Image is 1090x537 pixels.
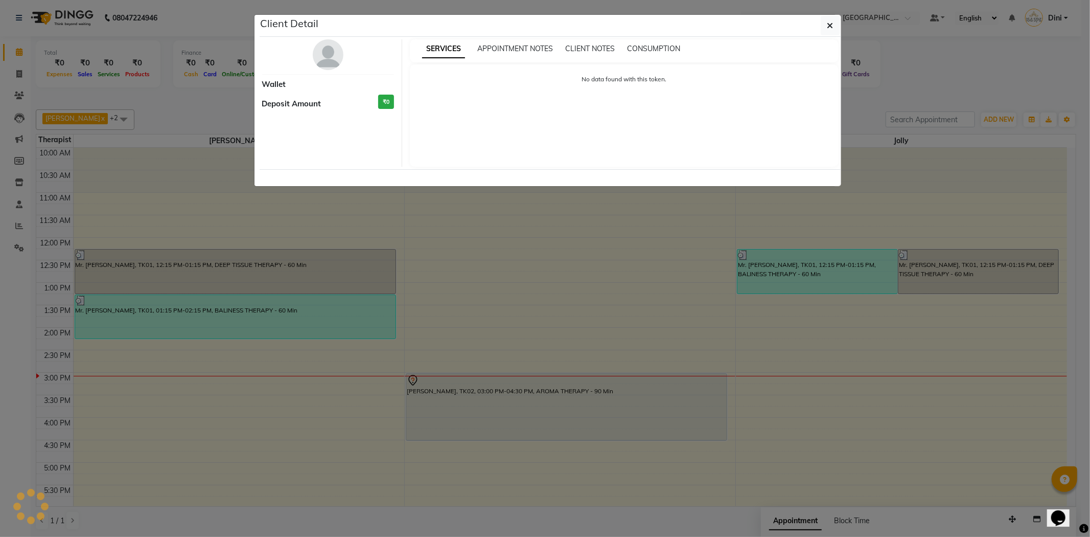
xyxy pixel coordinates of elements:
[262,98,321,110] span: Deposit Amount
[261,16,319,31] h5: Client Detail
[378,95,394,109] h3: ₹0
[262,79,286,91] span: Wallet
[1047,496,1080,527] iframe: chat widget
[477,44,553,53] span: APPOINTMENT NOTES
[313,39,343,70] img: avatar
[627,44,680,53] span: CONSUMPTION
[422,40,465,58] span: SERVICES
[420,75,828,84] p: No data found with this token.
[565,44,615,53] span: CLIENT NOTES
